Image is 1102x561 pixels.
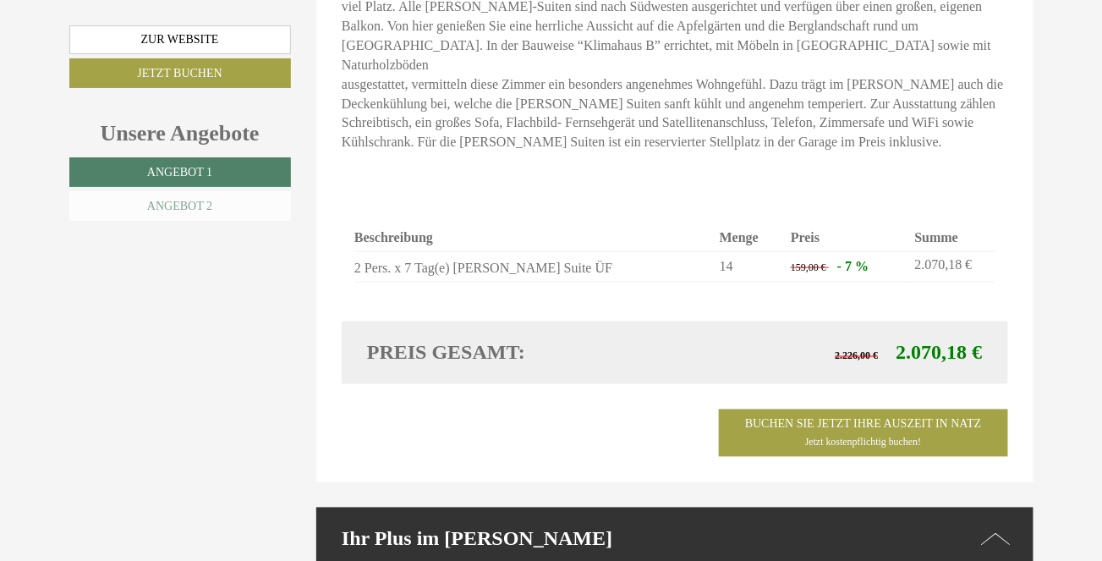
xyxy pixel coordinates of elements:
span: 2.226,00 € [836,350,879,362]
span: - 7 % [837,259,869,273]
div: Preis gesamt: [354,338,675,367]
span: 2.070,18 € [896,342,983,364]
a: Jetzt buchen [69,58,291,88]
td: 2.070,18 € [908,251,995,282]
th: Beschreibung [354,225,713,251]
a: Zur Website [69,25,291,54]
th: Summe [908,225,995,251]
div: Unsere Angebote [69,118,291,149]
span: Jetzt kostenpflichtig buchen! [805,437,921,448]
td: 2 Pers. x 7 Tag(e) [PERSON_NAME] Suite ÜF [354,251,713,282]
th: Menge [713,225,784,251]
a: Buchen Sie jetzt ihre Auszeit in NatzJetzt kostenpflichtig buchen! [719,410,1007,457]
span: Angebot 1 [147,166,212,179]
td: 14 [713,251,784,282]
span: 159,00 € [791,261,826,273]
span: Angebot 2 [147,200,212,212]
th: Preis [784,225,908,251]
